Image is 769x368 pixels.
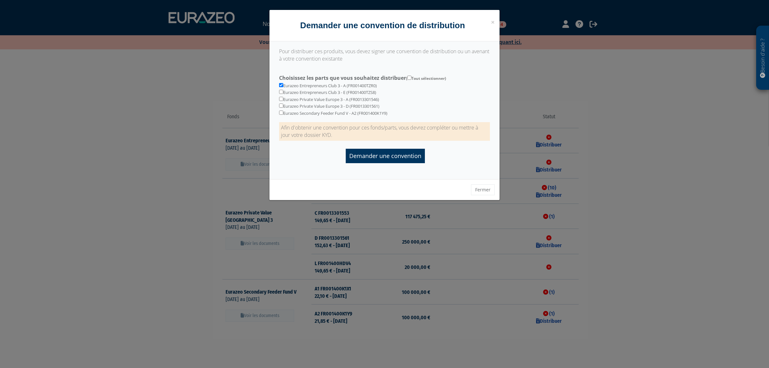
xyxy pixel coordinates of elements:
[346,149,425,163] input: Demander une convention
[274,20,495,31] h4: Demander une convention de distribution
[491,18,495,27] span: ×
[274,72,495,116] div: Eurazeo Entrepreneurs Club 3 - A (FR001400TZR0) Eurazeo Entrepreneurs Club 3 - E (FR001400TZS8) E...
[406,76,446,81] span: ( Tout sélectionner)
[471,184,495,195] button: Fermer
[274,72,495,82] label: Choisissez les parts que vous souhaitez distribuer
[279,122,490,141] p: Afin d'obtenir une convention pour ces fonds/parts, vous devrez compléter ou mettre à jour votre ...
[279,48,490,63] p: Pour distribuer ces produits, vous devez signer une convention de distribution ou un avenant à vo...
[759,29,766,87] p: Besoin d'aide ?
